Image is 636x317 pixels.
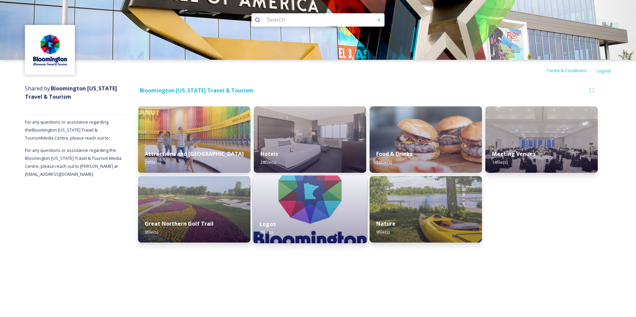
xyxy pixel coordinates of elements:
span: 9 file(s) [376,229,390,235]
img: 149897-c_1.jpg [254,106,366,173]
img: Hole16_Summer_TallLadderView_14.jpg [138,176,250,243]
span: 29 file(s) [145,159,160,165]
strong: Food & Drinks [376,150,412,158]
img: BLMA_52269900_Banquet_Room_5184x3456%2520-%2520Copy.jpg [485,106,598,173]
img: Bloomington_VerticallogoFullColor.jpg [253,175,368,243]
strong: Bloomington [US_STATE] Travel & Tourism [140,87,253,94]
strong: Great Northern Golf Trail [145,220,214,227]
span: Shared by: [25,85,117,100]
span: 28 file(s) [260,159,276,165]
img: 429649847_804695101686009_1723528578384153789_n.jpg [26,26,74,74]
input: Search [263,13,355,27]
a: Terms & Conditions [547,66,597,74]
span: 14 file(s) [492,159,508,165]
img: IMG_7410.jpg [370,176,482,243]
span: Logout [597,68,611,74]
span: For any questions or assistance regarding the Bloomington [US_STATE] Travel & Tourism Media Centr... [25,147,122,177]
strong: Attractions and [GEOGRAPHIC_DATA] [145,150,244,158]
img: Bloomington%2520CVB_July15_1722.jpg [138,106,250,173]
strong: Meeting Venues [492,150,536,158]
span: 4 file(s) [259,229,273,235]
span: For any questions or assistance regarding the Bloomington [US_STATE] Travel & Tourism Media Centr... [25,119,110,141]
strong: Nature [376,220,396,227]
span: Terms & Conditions [547,67,587,73]
span: 13 file(s) [376,159,392,165]
strong: Logos [259,220,276,228]
span: 9 file(s) [145,229,158,235]
img: 13422339_269375976746752_8378838829655987524_o.jpg [370,106,482,173]
strong: Hotels [260,150,278,158]
strong: Bloomington [US_STATE] Travel & Tourism [25,85,117,100]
